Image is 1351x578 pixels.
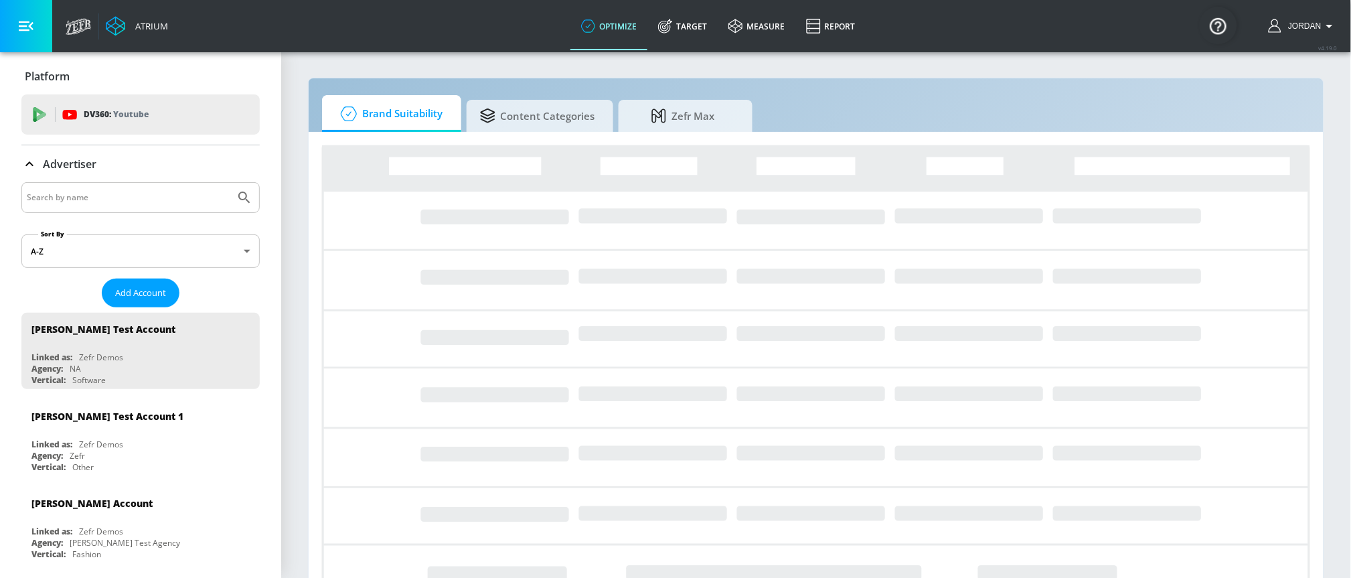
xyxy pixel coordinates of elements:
div: [PERSON_NAME] Test Account [31,323,175,336]
span: Brand Suitability [335,98,443,130]
span: Add Account [115,285,166,301]
div: [PERSON_NAME] Test Account 1 [31,410,183,423]
div: Fashion [72,549,101,560]
div: Vertical: [31,374,66,386]
div: Agency: [31,450,63,461]
div: [PERSON_NAME] Account [31,497,153,510]
div: Vertical: [31,549,66,560]
div: Atrium [130,20,168,32]
a: Report [795,2,866,50]
div: NA [70,363,81,374]
div: Advertiser [21,145,260,183]
p: Youtube [113,107,149,121]
div: DV360: Youtube [21,94,260,135]
button: Open Resource Center [1200,7,1237,44]
div: Linked as: [31,352,72,363]
p: DV360: [84,107,149,122]
input: Search by name [27,189,230,206]
div: A-Z [21,234,260,268]
div: Other [72,461,94,473]
div: Zefr Demos [79,526,123,537]
a: optimize [570,2,647,50]
div: Linked as: [31,526,72,537]
a: Atrium [106,16,168,36]
span: v 4.19.0 [1319,44,1338,52]
div: Zefr [70,450,85,461]
div: [PERSON_NAME] Test Agency [70,537,180,549]
div: Software [72,374,106,386]
div: [PERSON_NAME] AccountLinked as:Zefr DemosAgency:[PERSON_NAME] Test AgencyVertical:Fashion [21,487,260,563]
p: Advertiser [43,157,96,171]
button: Add Account [102,279,179,307]
span: login as: jordan.patrick@zefr.com [1283,21,1322,31]
label: Sort By [38,230,67,238]
div: [PERSON_NAME] Test AccountLinked as:Zefr DemosAgency:NAVertical:Software [21,313,260,389]
a: Target [647,2,718,50]
div: Zefr Demos [79,439,123,450]
button: Jordan [1269,18,1338,34]
div: Platform [21,58,260,95]
p: Platform [25,69,70,84]
div: Linked as: [31,439,72,450]
div: [PERSON_NAME] Test Account 1Linked as:Zefr DemosAgency:ZefrVertical:Other [21,400,260,476]
div: Agency: [31,537,63,549]
div: Zefr Demos [79,352,123,363]
a: measure [718,2,795,50]
div: Agency: [31,363,63,374]
span: Zefr Max [632,100,734,132]
div: Vertical: [31,461,66,473]
span: Content Categories [480,100,594,132]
